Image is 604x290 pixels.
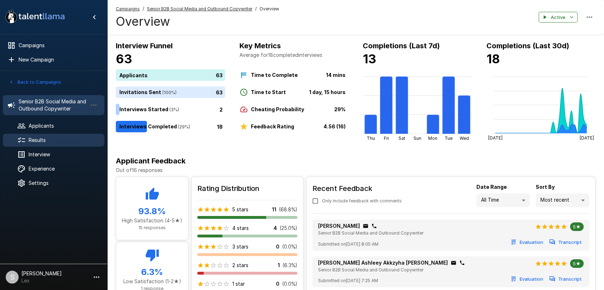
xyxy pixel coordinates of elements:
b: 13 [363,51,376,66]
span: Overview [259,5,279,13]
b: 63 [116,51,132,66]
tspan: Sun [414,136,421,141]
tspan: Fri [384,136,389,141]
b: 4.56 (16) [323,123,346,129]
p: 1 [278,262,280,269]
span: 5★ [570,224,584,230]
p: High Satisfaction (4-5★) [122,217,182,224]
b: Key Metrics [239,41,281,50]
b: 18 [486,51,500,66]
p: 11 [272,206,276,213]
div: Click to copy [451,260,456,266]
b: 29% [334,106,346,112]
p: 5 stars [232,206,248,213]
b: Completions (Last 30d) [486,41,569,50]
p: 4 stars [232,225,249,232]
div: Click to copy [371,223,377,229]
b: Cheating Probability [251,106,304,112]
button: Transcript [548,274,584,285]
b: Time to Start [251,89,286,95]
tspan: Tue [445,136,452,141]
p: Low Satisfaction (1-2★) [122,278,182,285]
b: 14 mins [326,72,346,78]
span: Submitted on [DATE] 7:25 AM [318,277,378,284]
b: 1 day, 15 hours [309,89,346,95]
p: 3 stars [232,243,248,250]
p: Average for 18 completed interviews [239,51,349,59]
p: ( 0.0 %) [282,243,297,250]
tspan: [DATE] [488,135,502,141]
h5: 93.8 % [122,206,182,217]
p: Out of 16 responses [116,167,595,174]
b: Completions (Last 7d) [363,41,440,50]
p: ( 68.8 %) [279,206,297,213]
b: Applicant Feedback [116,157,185,165]
p: ( 0.0 %) [282,280,297,287]
tspan: [DATE] [579,135,594,141]
h6: Rating Distribution [197,183,297,194]
p: ( 25.0 %) [280,225,297,232]
span: Senior B2B Social Media and Outbound Copywriter [318,230,424,236]
tspan: Thu [367,136,375,141]
b: Date Range [476,184,507,190]
h5: 6.3 % [122,266,182,278]
u: Campaigns [116,6,140,11]
p: 63 [216,71,223,79]
button: Active [539,12,578,23]
tspan: Wed [459,136,469,141]
p: 0 [276,243,279,250]
b: Sort By [536,184,555,190]
span: Submitted on [DATE] 8:05 AM [318,241,378,248]
div: Click to copy [363,223,368,229]
div: All Time [476,193,530,207]
tspan: Mon [428,136,437,141]
p: 2 stars [232,262,248,269]
button: Evaluation [509,237,545,248]
b: Time to Complete [251,72,298,78]
p: 1 star [232,280,245,287]
span: 5★ [570,261,584,266]
h6: Recent Feedback [312,183,407,194]
button: Transcript [548,237,584,248]
div: Click to copy [459,260,465,266]
p: 2 [219,105,223,113]
button: Evaluation [509,274,545,285]
div: Most recent [536,193,589,207]
p: 0 [276,280,279,287]
h4: Overview [116,14,279,29]
span: / [143,5,144,13]
b: Interview Funnel [116,41,173,50]
p: [PERSON_NAME] [318,222,360,230]
p: ( 6.3 %) [283,262,297,269]
span: Only include feedback with comments [322,197,402,205]
span: / [255,5,257,13]
span: Senior B2B Social Media and Outbound Copywriter [318,267,424,272]
b: Feedback Rating [251,123,294,129]
span: 15 responses [138,225,166,230]
p: [PERSON_NAME] Ashleey Akkzyha [PERSON_NAME] [318,259,448,266]
p: 4 [273,225,277,232]
tspan: Sat [398,136,405,141]
p: 18 [217,123,223,130]
p: 63 [216,88,223,96]
u: Senior B2B Social Media and Outbound Copywriter [147,6,252,11]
